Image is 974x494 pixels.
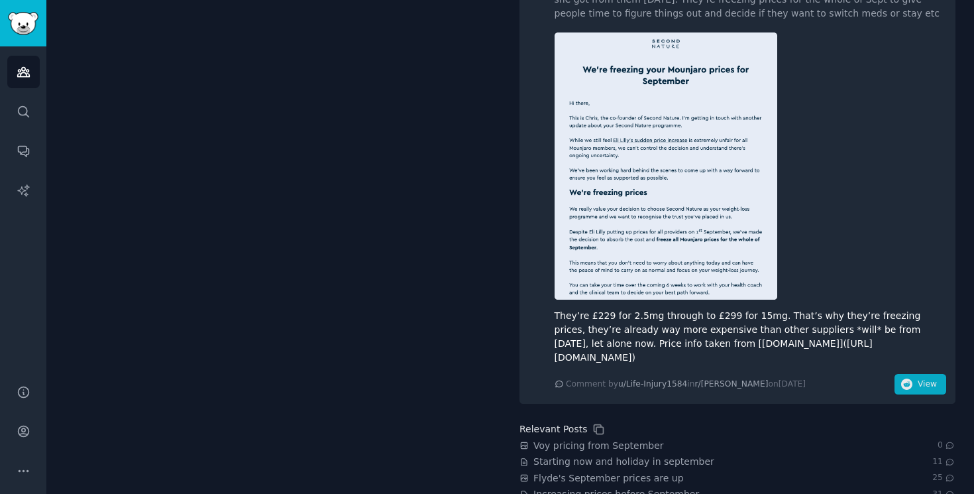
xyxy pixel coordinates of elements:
[533,455,714,469] a: Starting now and holiday in september
[555,309,947,365] div: They’re £229 for 2.5mg through to £299 for 15mg. That’s why they’re freezing prices, they’re alre...
[8,12,38,35] img: GummySearch logo
[519,422,587,436] div: Relevant Posts
[533,439,664,453] a: Voy pricing from September
[932,472,955,484] span: 25
[918,379,937,391] span: View
[695,379,769,389] span: r/[PERSON_NAME]
[894,381,946,392] a: View
[938,440,955,452] span: 0
[566,379,806,391] div: Comment by in on [DATE]
[932,456,955,468] span: 11
[618,379,687,389] span: u/Life-Injury1584
[533,471,684,485] a: Flyde's September prices are up
[555,32,777,300] img: Second Nature email about freezing prices for September
[894,374,946,395] button: View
